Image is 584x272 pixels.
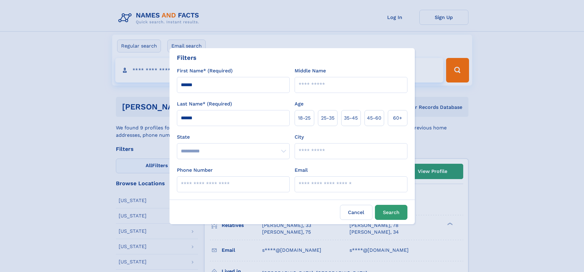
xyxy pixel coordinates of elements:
[321,114,334,122] span: 25‑35
[295,167,308,174] label: Email
[177,133,290,141] label: State
[177,53,197,62] div: Filters
[298,114,311,122] span: 18‑25
[295,100,303,108] label: Age
[340,205,372,220] label: Cancel
[367,114,381,122] span: 45‑60
[177,67,233,75] label: First Name* (Required)
[393,114,402,122] span: 60+
[177,167,213,174] label: Phone Number
[295,67,326,75] label: Middle Name
[177,100,232,108] label: Last Name* (Required)
[344,114,358,122] span: 35‑45
[295,133,304,141] label: City
[375,205,407,220] button: Search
